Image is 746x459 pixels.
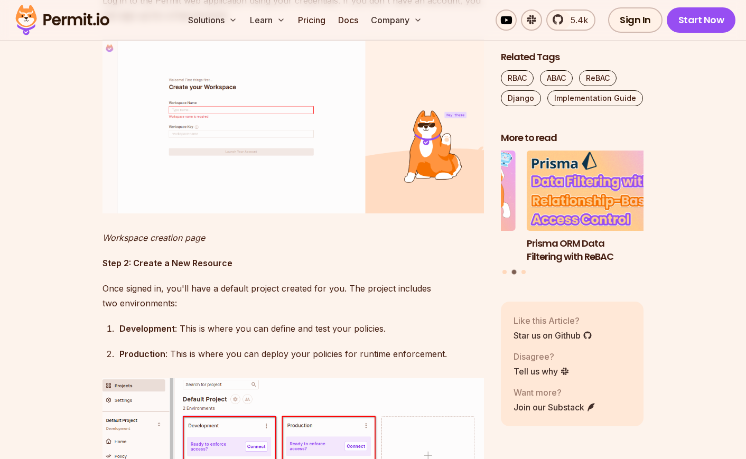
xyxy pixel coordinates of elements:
strong: Development [119,323,175,334]
a: Tell us why [514,365,570,378]
a: Docs [334,10,362,31]
a: Sign In [608,7,663,33]
h2: Related Tags [501,51,644,64]
a: Star us on Github [514,329,592,342]
a: ABAC [540,70,573,86]
a: Pricing [294,10,330,31]
div: Posts [501,151,644,276]
a: Implementation Guide [547,90,643,106]
img: s_4C311C8F0424C4E708D3B62698F941D31F1CB99E5C7E987CD1583119A6922C1B_1716157674177_sign-up-2024-05-... [102,40,484,214]
a: Prisma ORM Data Filtering with ReBACPrisma ORM Data Filtering with ReBAC [527,151,669,264]
a: Django [501,90,541,106]
button: Learn [246,10,290,31]
p: Want more? [514,386,596,399]
div: : This is where you can deploy your policies for runtime enforcement. [119,346,484,361]
strong: Step 2: Create a New Resource [102,258,232,268]
a: ReBAC [579,70,617,86]
button: Solutions [184,10,241,31]
h2: More to read [501,132,644,145]
a: 5.4k [546,10,595,31]
em: Workspace creation page [102,232,205,243]
a: Start Now [667,7,736,33]
img: Permit logo [11,2,114,38]
a: Join our Substack [514,401,596,414]
li: 2 of 3 [527,151,669,264]
button: Company [367,10,426,31]
img: Prisma ORM Data Filtering with ReBAC [527,151,669,231]
button: Go to slide 1 [502,270,507,275]
a: RBAC [501,70,534,86]
h3: Why JWTs Can’t Handle AI Agent Access [373,237,516,264]
button: Go to slide 2 [512,270,517,275]
button: Go to slide 3 [521,270,526,275]
p: Once signed in, you'll have a default project created for you. The project includes two environme... [102,281,484,311]
h3: Prisma ORM Data Filtering with ReBAC [527,237,669,264]
p: Like this Article? [514,314,592,327]
div: : This is where you can define and test your policies. [119,321,484,336]
p: Disagree? [514,350,570,363]
span: 5.4k [564,14,588,26]
strong: Production [119,349,165,359]
li: 1 of 3 [373,151,516,264]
